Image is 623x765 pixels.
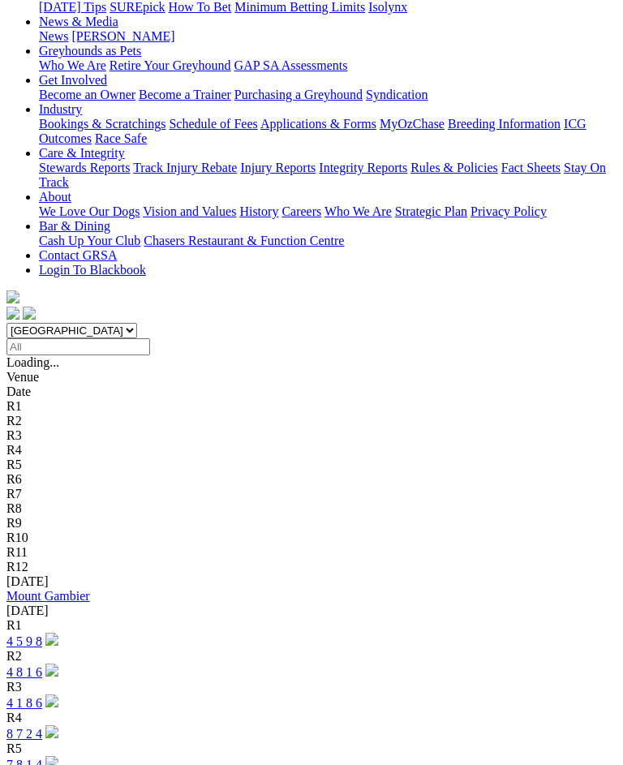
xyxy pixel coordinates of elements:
[239,204,278,218] a: History
[6,516,617,531] div: R9
[39,234,140,247] a: Cash Up Your Club
[39,117,586,145] a: ICG Outcomes
[71,29,174,43] a: [PERSON_NAME]
[144,234,344,247] a: Chasers Restaurant & Function Centre
[6,589,90,603] a: Mount Gambier
[39,146,125,160] a: Care & Integrity
[6,696,42,710] a: 4 1 8 6
[39,58,617,73] div: Greyhounds as Pets
[110,58,231,72] a: Retire Your Greyhound
[470,204,547,218] a: Privacy Policy
[6,443,617,458] div: R4
[260,117,376,131] a: Applications & Forms
[501,161,561,174] a: Fact Sheets
[39,219,110,233] a: Bar & Dining
[39,117,165,131] a: Bookings & Scratchings
[6,472,617,487] div: R6
[39,29,617,44] div: News & Media
[6,458,617,472] div: R5
[39,161,617,190] div: Care & Integrity
[45,633,58,646] img: play-circle.svg
[133,161,237,174] a: Track Injury Rebate
[410,161,498,174] a: Rules & Policies
[6,741,617,756] div: R5
[234,58,348,72] a: GAP SA Assessments
[139,88,231,101] a: Become a Trainer
[6,355,59,369] span: Loading...
[6,414,617,428] div: R2
[448,117,561,131] a: Breeding Information
[6,531,617,545] div: R10
[6,665,42,679] a: 4 8 1 6
[23,307,36,320] img: twitter.svg
[395,204,467,218] a: Strategic Plan
[39,15,118,28] a: News & Media
[45,694,58,707] img: play-circle.svg
[39,204,617,219] div: About
[45,664,58,677] img: play-circle.svg
[39,204,140,218] a: We Love Our Dogs
[380,117,445,131] a: MyOzChase
[143,204,236,218] a: Vision and Values
[6,560,617,574] div: R12
[6,634,42,648] a: 4 5 9 8
[324,204,392,218] a: Who We Are
[6,680,617,694] div: R3
[6,649,617,664] div: R2
[6,428,617,443] div: R3
[6,574,617,589] div: [DATE]
[39,88,617,102] div: Get Involved
[39,88,135,101] a: Become an Owner
[39,44,141,58] a: Greyhounds as Pets
[39,248,117,262] a: Contact GRSA
[6,711,617,725] div: R4
[39,58,106,72] a: Who We Are
[6,604,617,618] div: [DATE]
[39,102,82,116] a: Industry
[95,131,147,145] a: Race Safe
[6,338,150,355] input: Select date
[6,385,617,399] div: Date
[39,29,68,43] a: News
[39,234,617,248] div: Bar & Dining
[39,73,107,87] a: Get Involved
[240,161,316,174] a: Injury Reports
[45,725,58,738] img: play-circle.svg
[281,204,321,218] a: Careers
[6,290,19,303] img: logo-grsa-white.png
[169,117,257,131] a: Schedule of Fees
[6,307,19,320] img: facebook.svg
[6,618,617,633] div: R1
[6,501,617,516] div: R8
[6,399,617,414] div: R1
[234,88,363,101] a: Purchasing a Greyhound
[6,545,617,560] div: R11
[6,727,42,741] a: 8 7 2 4
[39,190,71,204] a: About
[39,263,146,277] a: Login To Blackbook
[6,487,617,501] div: R7
[39,161,130,174] a: Stewards Reports
[319,161,407,174] a: Integrity Reports
[39,117,617,146] div: Industry
[366,88,428,101] a: Syndication
[6,370,617,385] div: Venue
[39,161,606,189] a: Stay On Track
